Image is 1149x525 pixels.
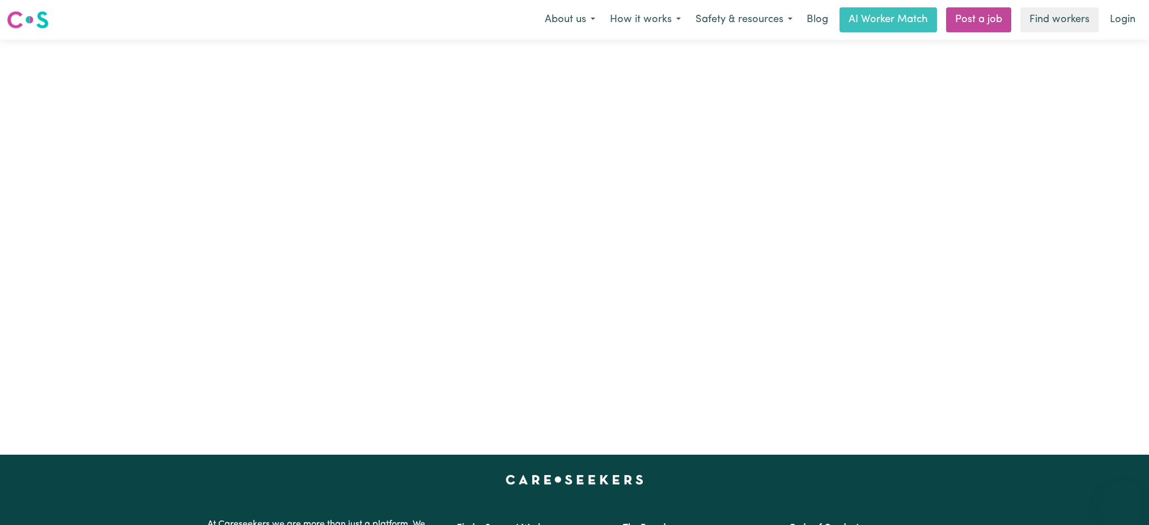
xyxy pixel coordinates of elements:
[7,7,49,33] a: Careseekers logo
[506,475,643,484] a: Careseekers home page
[603,8,688,32] button: How it works
[800,7,835,32] a: Blog
[537,8,603,32] button: About us
[1020,7,1099,32] a: Find workers
[7,10,49,30] img: Careseekers logo
[840,7,937,32] a: AI Worker Match
[946,7,1011,32] a: Post a job
[688,8,800,32] button: Safety & resources
[1103,7,1142,32] a: Login
[1104,480,1140,516] iframe: Button to launch messaging window, conversation in progress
